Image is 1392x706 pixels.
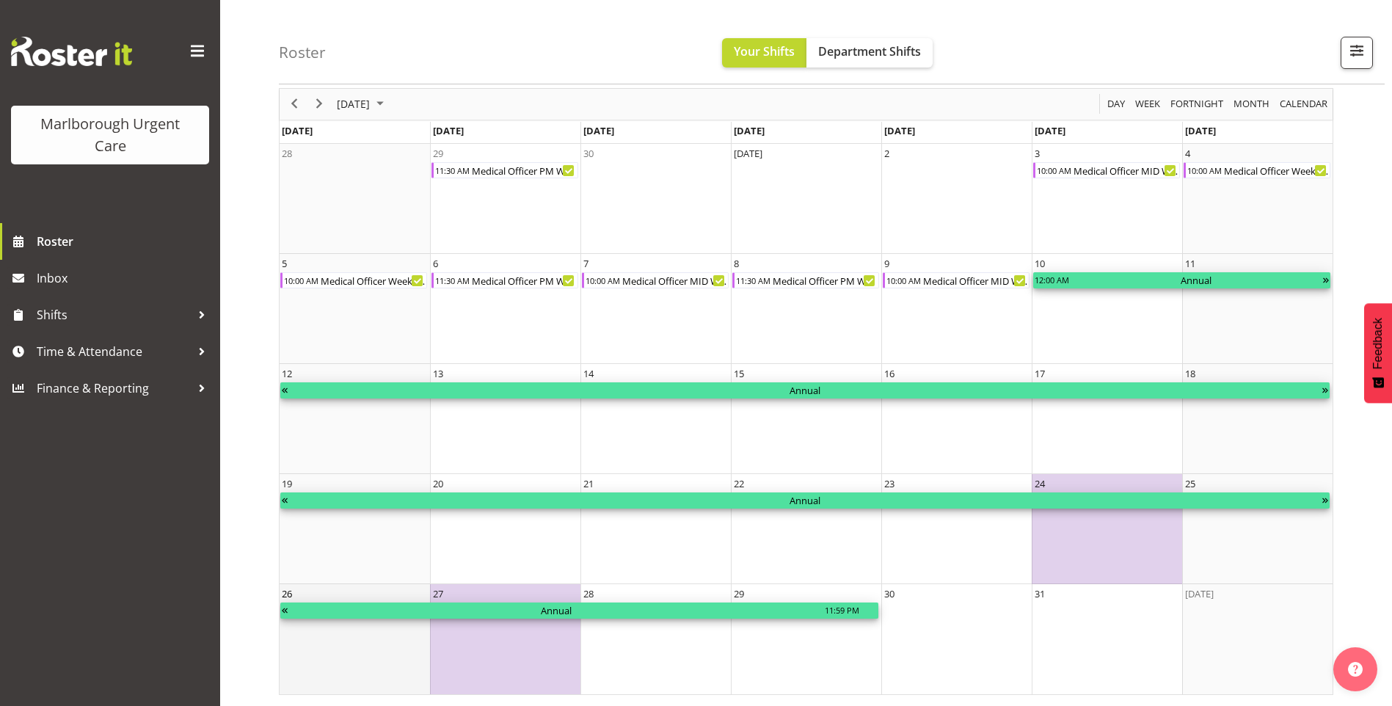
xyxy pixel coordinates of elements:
[580,144,731,254] td: Tuesday, September 30, 2025
[335,95,390,113] button: October 2025
[1105,95,1128,113] button: Timeline Day
[731,144,881,254] td: Wednesday, October 1, 2025
[583,124,614,137] span: [DATE]
[307,89,332,120] div: next period
[734,366,744,381] div: 15
[280,254,430,364] td: Sunday, October 5, 2025
[1182,254,1333,364] td: Saturday, October 11, 2025
[1168,95,1226,113] button: Fortnight
[734,586,744,601] div: 29
[289,382,1321,399] div: Annual
[884,256,889,271] div: 9
[1032,584,1182,694] td: Friday, October 31, 2025
[1182,364,1333,474] td: Saturday, October 18, 2025
[431,272,578,288] div: Medical Officer PM Weekday Begin From Monday, October 6, 2025 at 11:30:00 AM GMT+13:00 Ends At Mo...
[771,273,878,288] div: Medical Officer PM Weekday
[734,43,795,59] span: Your Shifts
[1186,163,1222,178] div: 10:00 AM
[430,364,580,474] td: Monday, October 13, 2025
[1371,318,1385,369] span: Feedback
[731,364,881,474] td: Wednesday, October 15, 2025
[280,144,1333,694] table: of October 2025
[470,273,577,288] div: Medical Officer PM Weekday
[434,273,470,288] div: 11:30 AM
[1032,474,1182,584] td: Friday, October 24, 2025
[430,474,580,584] td: Monday, October 20, 2025
[884,366,894,381] div: 16
[732,272,879,288] div: Medical Officer PM Weekday Begin From Wednesday, October 8, 2025 at 11:30:00 AM GMT+13:00 Ends At...
[11,37,132,66] img: Rosterit website logo
[884,476,894,491] div: 23
[584,273,621,288] div: 10:00 AM
[884,586,894,601] div: 30
[283,273,319,288] div: 10:00 AM
[1185,586,1214,601] div: [DATE]
[580,584,731,694] td: Tuesday, October 28, 2025
[1182,584,1333,694] td: Saturday, November 1, 2025
[1185,256,1195,271] div: 11
[881,254,1032,364] td: Thursday, October 9, 2025
[433,476,443,491] div: 20
[1035,586,1045,601] div: 31
[1133,95,1163,113] button: Timeline Week
[1035,256,1045,271] div: 10
[731,254,881,364] td: Wednesday, October 8, 2025
[433,586,443,601] div: 27
[806,38,933,68] button: Department Shifts
[884,124,915,137] span: [DATE]
[430,584,580,694] td: Monday, October 27, 2025
[285,95,305,113] button: Previous
[1182,144,1333,254] td: Saturday, October 4, 2025
[280,272,427,288] div: Medical Officer Weekends Begin From Sunday, October 5, 2025 at 10:00:00 AM GMT+13:00 Ends At Sund...
[37,341,191,363] span: Time & Attendance
[433,256,438,271] div: 6
[818,43,921,59] span: Department Shifts
[310,95,329,113] button: Next
[470,163,577,178] div: Medical Officer PM Weekday
[1185,146,1190,161] div: 4
[1185,124,1216,137] span: [DATE]
[580,474,731,584] td: Tuesday, October 21, 2025
[583,256,588,271] div: 7
[1341,37,1373,69] button: Filter Shifts
[26,113,194,157] div: Marlborough Urgent Care
[1278,95,1330,113] button: Month
[1032,364,1182,474] td: Friday, October 17, 2025
[734,146,762,161] div: [DATE]
[282,476,292,491] div: 19
[734,476,744,491] div: 22
[1232,95,1271,113] span: Month
[289,603,823,619] div: Annual
[1033,162,1180,178] div: Medical Officer MID Weekday Begin From Friday, October 3, 2025 at 10:00:00 AM GMT+13:00 Ends At F...
[335,95,371,113] span: [DATE]
[289,492,1321,509] div: Annual
[734,124,765,137] span: [DATE]
[922,273,1029,288] div: Medical Officer MID Weekday
[319,273,426,288] div: Medical Officer Weekends
[37,267,213,289] span: Inbox
[580,254,731,364] td: Tuesday, October 7, 2025
[1070,272,1322,288] div: Annual
[734,256,739,271] div: 8
[583,146,594,161] div: 30
[280,584,430,694] td: Sunday, October 26, 2025
[433,366,443,381] div: 13
[881,474,1032,584] td: Thursday, October 23, 2025
[1035,366,1045,381] div: 17
[1222,163,1330,178] div: Medical Officer Weekends
[1106,95,1126,113] span: Day
[881,584,1032,694] td: Thursday, October 30, 2025
[580,364,731,474] td: Tuesday, October 14, 2025
[621,273,728,288] div: Medical Officer MID Weekday
[722,38,806,68] button: Your Shifts
[433,146,443,161] div: 29
[1231,95,1272,113] button: Timeline Month
[37,230,213,252] span: Roster
[881,364,1032,474] td: Thursday, October 16, 2025
[434,163,470,178] div: 11:30 AM
[1035,146,1040,161] div: 3
[279,88,1333,695] div: of October 2025
[280,364,430,474] td: Sunday, October 12, 2025
[1169,95,1225,113] span: Fortnight
[282,586,292,601] div: 26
